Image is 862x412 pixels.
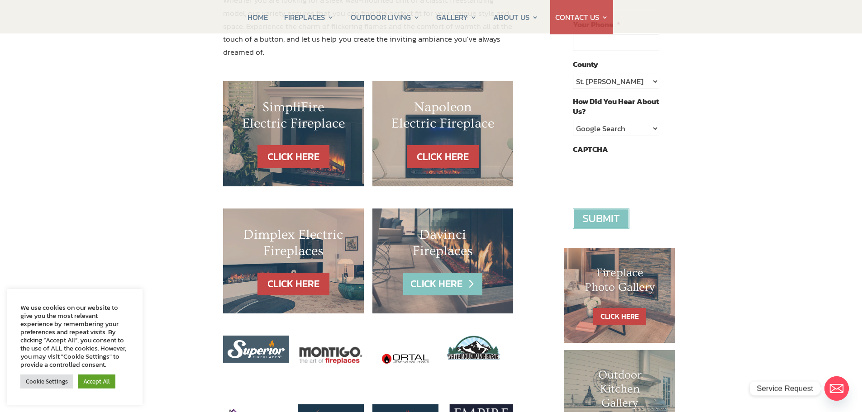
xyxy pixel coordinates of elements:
[228,350,285,361] a: superior fireplaces
[20,374,73,388] a: Cookie Settings
[78,374,115,388] a: Accept All
[257,273,329,296] a: CLICK HERE
[447,354,500,366] a: White Mountain Hearth Fireplaces
[573,159,710,194] iframe: reCAPTCHA
[298,367,364,379] a: montigo fireplaces
[257,145,329,168] a: CLICK HERE
[228,340,285,358] img: superior_logo_white-
[573,144,608,154] label: CAPTCHA
[407,145,479,168] a: CLICK HERE
[372,374,438,385] a: ortal fireplaces
[298,336,364,375] img: montigo-logo
[824,376,849,401] a: Email
[582,266,657,298] h1: Fireplace Photo Gallery
[573,96,659,116] label: How Did You Hear About Us?
[241,99,346,136] h2: SimpliFire Electric Fireplace
[241,227,346,264] h2: Dimplex Electric Fireplaces
[573,59,598,69] label: County
[403,273,482,296] a: CLICK HERE
[593,308,646,325] a: CLICK HERE
[391,99,495,136] h2: Napoleon Electric Fireplace
[573,208,629,229] input: Submit
[391,227,495,264] h2: Davinci Fireplaces
[372,336,438,382] img: ortal
[447,336,500,363] img: white_mountain_hearth_logo
[20,303,129,369] div: We use cookies on our website to give you the most relevant experience by remembering your prefer...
